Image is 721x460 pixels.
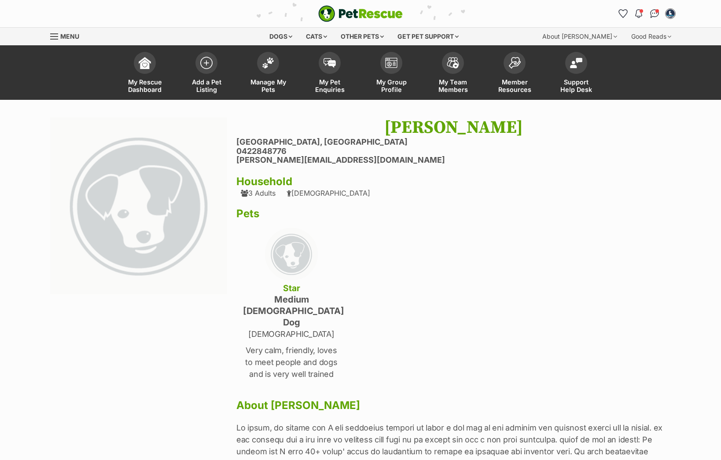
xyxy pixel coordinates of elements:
h3: Pets [236,208,671,220]
img: large_default-f37c3b2ddc539b7721ffdbd4c88987add89f2ef0fd77a71d0d44a6cf3104916e.png [265,228,318,281]
p: [DEMOGRAPHIC_DATA] [243,328,340,340]
img: team-members-icon-5396bd8760b3fe7c0b43da4ab00e1e3bb1a5d9ba89233759b79545d2d3fc5d0d.svg [447,57,459,69]
img: large_default-f37c3b2ddc539b7721ffdbd4c88987add89f2ef0fd77a71d0d44a6cf3104916e.png [50,117,227,294]
div: Good Reads [625,28,677,45]
div: Cats [300,28,333,45]
div: About [PERSON_NAME] [536,28,623,45]
div: Other pets [335,28,390,45]
a: Support Help Desk [545,47,607,100]
span: Menu [60,33,79,40]
a: Favourites [616,7,630,21]
a: Menu [50,28,85,44]
img: chat-41dd97257d64d25036548639549fe6c8038ab92f7586957e7f3b1b290dea8141.svg [650,9,659,18]
div: 3 Adults [241,189,276,197]
a: Add a Pet Listing [176,47,237,100]
img: logo-e224e6f780fb5917bec1dbf3a21bbac754714ae5b6737aabdf751b685950b380.svg [318,5,403,22]
a: My Group Profile [360,47,422,100]
a: Manage My Pets [237,47,299,100]
li: [PERSON_NAME][EMAIL_ADDRESS][DOMAIN_NAME] [236,156,671,165]
li: [GEOGRAPHIC_DATA], [GEOGRAPHIC_DATA] [236,138,671,147]
a: Conversations [647,7,662,21]
h4: medium [DEMOGRAPHIC_DATA] Dog [243,294,340,328]
span: Manage My Pets [248,78,288,93]
p: Very calm, friendly, loves to meet people and dogs and is very well trained [243,344,340,380]
span: My Team Members [433,78,473,93]
a: My Rescue Dashboard [114,47,176,100]
a: Member Resources [484,47,545,100]
h4: Star [243,282,340,294]
div: Dogs [263,28,298,45]
span: Support Help Desk [556,78,596,93]
a: My Pet Enquiries [299,47,360,100]
h1: [PERSON_NAME] [236,117,671,138]
img: add-pet-listing-icon-0afa8454b4691262ce3f59096e99ab1cd57d4a30225e0717b998d2c9b9846f56.svg [200,57,213,69]
img: group-profile-icon-3fa3cf56718a62981997c0bc7e787c4b2cf8bcc04b72c1350f741eb67cf2f40e.svg [385,58,397,68]
ul: Account quick links [616,7,677,21]
div: Get pet support [391,28,465,45]
button: My account [663,7,677,21]
img: notifications-46538b983faf8c2785f20acdc204bb7945ddae34d4c08c2a6579f10ce5e182be.svg [635,9,642,18]
img: Sue Barker profile pic [666,9,675,18]
img: dashboard-icon-eb2f2d2d3e046f16d808141f083e7271f6b2e854fb5c12c21221c1fb7104beca.svg [139,57,151,69]
img: member-resources-icon-8e73f808a243e03378d46382f2149f9095a855e16c252ad45f914b54edf8863c.svg [508,57,521,69]
img: pet-enquiries-icon-7e3ad2cf08bfb03b45e93fb7055b45f3efa6380592205ae92323e6603595dc1f.svg [324,58,336,68]
h3: About [PERSON_NAME] [236,399,671,412]
li: 0422848776 [236,147,671,156]
span: Add a Pet Listing [187,78,226,93]
a: My Team Members [422,47,484,100]
span: My Rescue Dashboard [125,78,165,93]
img: manage-my-pets-icon-02211641906a0b7f246fdf0571729dbe1e7629f14944591b6c1af311fb30b64b.svg [262,57,274,69]
img: help-desk-icon-fdf02630f3aa405de69fd3d07c3f3aa587a6932b1a1747fa1d2bba05be0121f9.svg [570,58,582,68]
span: My Pet Enquiries [310,78,349,93]
h3: Household [236,175,671,188]
button: Notifications [632,7,646,21]
span: My Group Profile [372,78,411,93]
a: PetRescue [318,5,403,22]
span: Member Resources [495,78,534,93]
div: [DEMOGRAPHIC_DATA] [287,189,370,197]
